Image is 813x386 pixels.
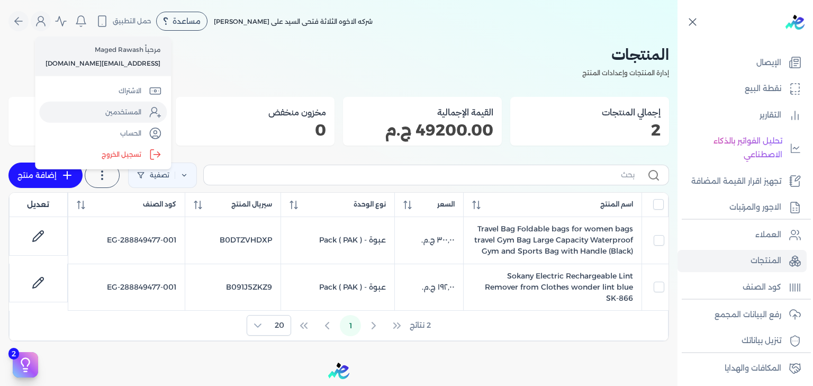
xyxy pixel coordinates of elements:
span: Rows per page [268,316,291,335]
a: كود الصنف [677,276,807,299]
p: إدارة المنتجات وإعدادات المنتج [8,66,669,80]
button: حمل التطبيق [93,12,154,30]
td: EG-288849477-001 [68,217,185,264]
p: تجهيز اقرار القيمة المضافة [691,175,781,188]
a: التقارير [677,104,807,127]
a: تصفية [128,163,197,188]
p: رفع البيانات المجمع [715,308,781,322]
button: 2 [13,352,38,378]
p: كود الصنف [743,281,781,294]
a: العملاء [677,224,807,246]
span: تعديل [27,199,49,210]
a: رفع البيانات المجمع [677,304,807,326]
h3: نفذ من المخزون [17,105,159,119]
button: Page 1 [340,315,361,336]
a: إضافة منتج [8,163,83,188]
a: تجهيز اقرار القيمة المضافة [677,170,807,193]
a: نقطة البيع [677,78,807,100]
span: شركه الاخوه الثلاثة فتحى السيد على [PERSON_NAME] [214,17,373,25]
p: تحليل الفواتير بالذكاء الاصطناعي [683,134,782,161]
span: نوع الوحدة [354,200,386,209]
a: الحساب [39,123,167,144]
p: 49200.00 ج.م [351,123,493,137]
p: التقارير [760,109,781,122]
p: 0 [17,123,159,137]
label: تسجيل الخروج [39,144,167,165]
a: الاشتراك [39,80,167,102]
p: المنتجات [751,254,781,268]
span: 2 نتائج [410,320,431,331]
span: كود الصنف [143,200,176,209]
span: 2 [8,348,19,360]
a: تحليل الفواتير بالذكاء الاصطناعي [677,130,807,166]
img: logo [785,15,805,30]
p: تنزيل بياناتك [742,334,781,348]
td: B0DTZVHDXP [185,217,281,264]
div: مساعدة [156,12,207,31]
p: العملاء [755,228,781,242]
span: سيريال المنتج [231,200,272,209]
span: مساعدة [173,17,201,25]
td: ‏١٩٢٫٠٠ ج.م.‏ [394,264,463,310]
p: الاجور والمرتبات [729,201,781,214]
p: نقطة البيع [745,82,781,96]
span: حمل التطبيق [113,16,151,26]
h3: مخزون منخفض [184,105,326,119]
a: الاجور والمرتبات [677,196,807,219]
td: عبوة - Pack ( PAK ) [281,217,395,264]
td: Sokany Electric Rechargeable Lint Remover from Clothes wonder lint blue SK-866 [463,264,642,310]
p: 0 [184,123,326,137]
p: الإيصال [756,56,781,70]
h2: المنتجات [8,42,669,66]
a: الإيصال [677,52,807,74]
p: [EMAIL_ADDRESS][DOMAIN_NAME] [46,56,160,70]
td: عبوة - Pack ( PAK ) [281,264,395,310]
a: تنزيل بياناتك [677,330,807,352]
td: Travel Bag Foldable bags for women bags travel Gym Bag Large Capacity Waterproof Gym and Sports B... [463,217,642,264]
h3: إجمالي المنتجات [519,105,661,119]
span: اسم المنتج [600,200,633,209]
span: السعر [437,200,455,209]
p: مرحباً Maged Rawash [46,43,160,57]
td: EG-288849477-001 [68,264,185,310]
a: المنتجات [677,250,807,272]
h3: القيمة الإجمالية [351,105,493,119]
img: logo [328,363,349,379]
p: 2 [519,123,661,137]
a: المكافات والهدايا [677,357,807,380]
td: ‏٣٠٠٫٠٠ ج.م.‏ [394,217,463,264]
a: المستخدمين [39,102,167,123]
input: بحث [212,169,635,181]
td: B091J5ZKZ9 [185,264,281,310]
p: المكافات والهدايا [725,362,781,375]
